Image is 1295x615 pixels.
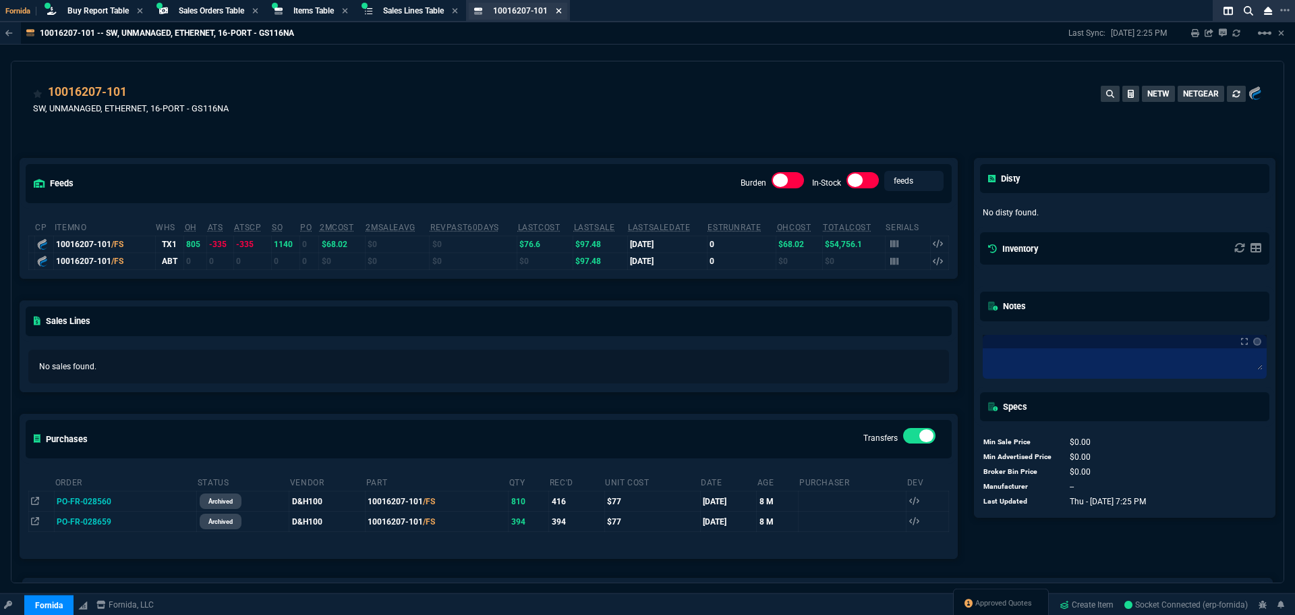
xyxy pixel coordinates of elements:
[627,252,707,269] td: [DATE]
[1257,25,1273,41] mat-icon: Example home icon
[707,252,776,269] td: 0
[289,491,366,511] td: D&H100
[799,472,906,491] th: Purchaser
[983,464,1147,479] tr: undefined
[627,236,707,252] td: [DATE]
[299,236,318,252] td: 0
[34,217,53,236] th: cp
[983,450,1147,464] tr: undefined
[55,472,197,491] th: Order
[988,242,1038,255] h5: Inventory
[983,479,1147,494] tr: undefined
[430,236,517,252] td: $0
[517,236,573,252] td: $76.6
[885,217,930,236] th: Serials
[208,516,233,527] p: archived
[1259,3,1277,19] nx-icon: Close Workbench
[822,252,885,269] td: $0
[822,236,885,252] td: $54,756.1
[1070,452,1091,462] span: 0
[906,472,948,491] th: Dev
[289,512,366,532] td: D&H100
[983,435,1057,450] td: Min Sale Price
[776,236,822,252] td: $68.02
[252,6,258,17] nx-icon: Close Tab
[1070,467,1091,477] span: 0
[179,6,244,16] span: Sales Orders Table
[56,255,152,267] div: 10016207-101
[772,172,804,194] div: Burden
[983,494,1147,509] tr: undefined
[975,598,1032,609] span: Approved Quotes
[155,217,183,236] th: WHS
[812,178,841,188] label: In-Stock
[234,223,261,232] abbr: ATS with all companies combined
[5,28,13,38] nx-icon: Back to Table
[366,512,509,532] td: 10016207-101
[366,223,415,232] abbr: Avg Sale from SO invoices for 2 months
[1070,437,1091,447] span: 0
[518,223,560,232] abbr: The last purchase cost from PO Order
[430,252,517,269] td: $0
[184,236,207,252] td: 805
[1054,595,1119,615] a: Create Item
[233,252,271,269] td: 0
[31,497,39,506] nx-icon: Open In Opposite Panel
[988,300,1026,313] h5: Notes
[271,236,299,252] td: 1140
[452,6,458,17] nx-icon: Close Tab
[208,496,233,507] p: archived
[628,223,690,232] abbr: The date of the last SO Inv price. No time limit. (ignore zeros)
[707,236,776,252] td: 0
[983,435,1147,450] tr: undefined
[39,360,938,373] p: No sales found.
[988,172,1020,185] h5: Disty
[33,102,229,115] p: SW, UNMANAGED, ETHERNET, 16-PORT - GS116NA
[903,428,936,450] div: Transfers
[1178,86,1224,102] button: NETGEAR
[1280,4,1290,17] nx-icon: Open New Tab
[573,252,628,269] td: $97.48
[1238,3,1259,19] nx-icon: Search
[776,252,822,269] td: $0
[293,6,334,16] span: Items Table
[34,177,74,190] h5: feeds
[31,517,39,527] nx-icon: Open In Opposite Panel
[5,7,36,16] span: Fornida
[549,512,604,532] td: 394
[509,491,549,511] td: 810
[111,257,123,266] span: /FS
[34,315,90,327] h5: Sales Lines
[1142,86,1175,102] button: NETW
[1068,28,1111,38] p: Last Sync:
[197,472,289,491] th: Status
[983,479,1057,494] td: Manufacturer
[863,433,898,443] label: Transfers
[365,236,430,252] td: $0
[757,491,799,511] td: 8 M
[342,6,348,17] nx-icon: Close Tab
[57,517,111,527] span: PO-FR-028659
[700,472,757,491] th: Date
[1070,482,1074,491] span: --
[208,223,223,232] abbr: Total units in inventory => minus on SO => plus on PO
[430,223,499,232] abbr: Total revenue past 60 days
[988,400,1027,413] h5: Specs
[34,433,88,446] h5: Purchases
[509,512,549,532] td: 394
[366,472,509,491] th: Part
[574,223,615,232] abbr: The last SO Inv price. No time limit. (ignore zeros)
[493,6,548,16] span: 10016207-101
[757,472,799,491] th: Age
[1111,28,1167,38] p: [DATE] 2:25 PM
[56,238,152,250] div: 10016207-101
[33,83,42,102] div: Add to Watchlist
[185,223,197,232] abbr: Total units in inventory.
[92,599,158,611] a: msbcCompanyName
[1218,3,1238,19] nx-icon: Split Panels
[549,491,604,511] td: 416
[289,472,366,491] th: Vendor
[207,236,234,252] td: -335
[365,252,430,269] td: $0
[556,6,562,17] nx-icon: Close Tab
